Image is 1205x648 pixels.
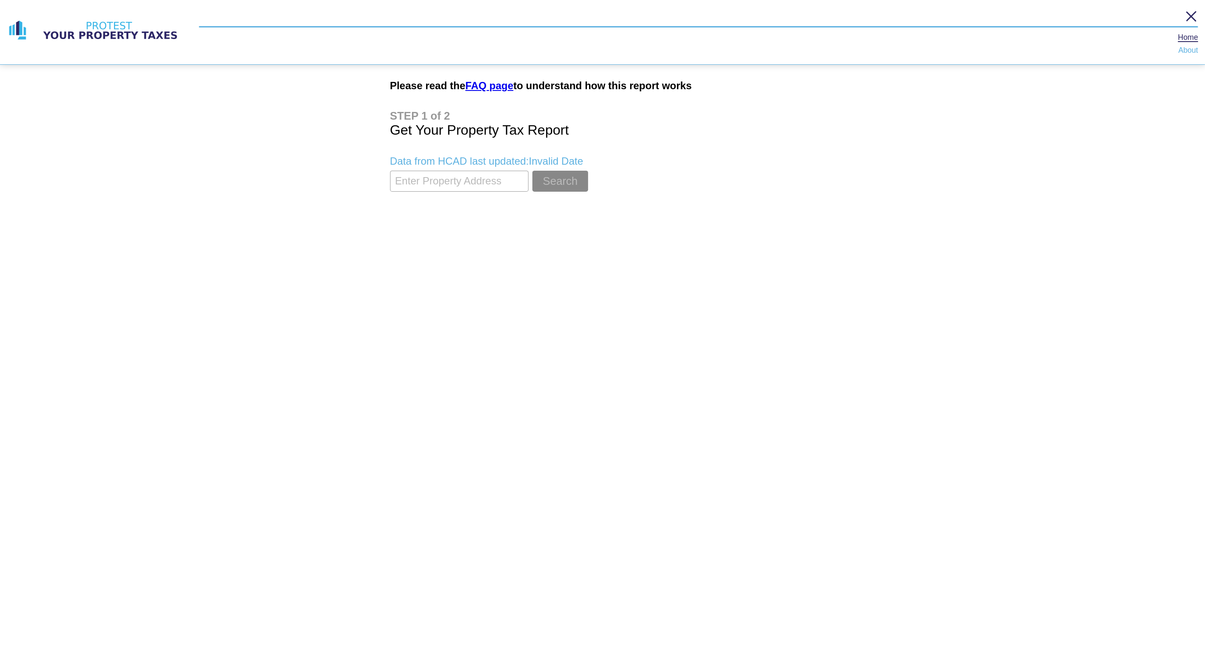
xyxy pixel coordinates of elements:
p: Data from HCAD last updated: Invalid Date [390,155,815,167]
img: logo [7,20,28,41]
a: About [1178,47,1198,54]
a: logo logo text [7,20,185,41]
img: logo text [35,20,185,41]
input: Enter Property Address [390,171,529,192]
button: Search [532,171,588,192]
h2: Please read the to understand how this report works [390,80,815,92]
a: FAQ page [466,80,514,91]
h1: Get Your Property Tax Report [390,110,815,138]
